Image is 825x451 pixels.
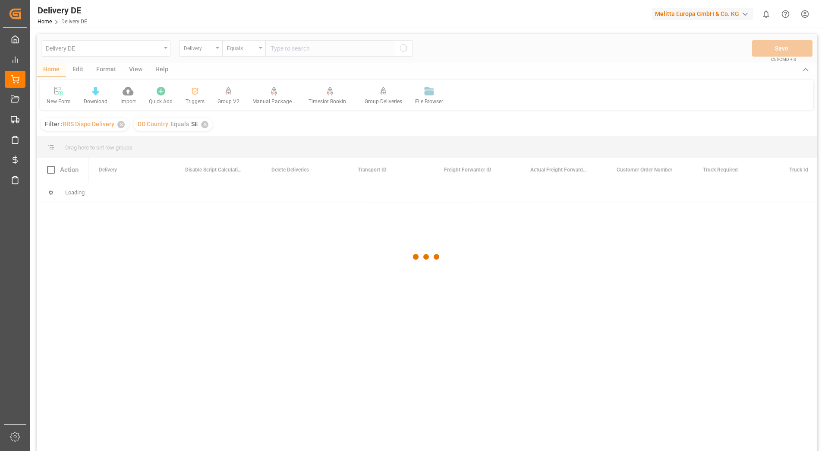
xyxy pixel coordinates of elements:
[652,8,753,20] div: Melitta Europa GmbH & Co. KG
[756,4,776,24] button: show 0 new notifications
[652,6,756,22] button: Melitta Europa GmbH & Co. KG
[38,19,52,25] a: Home
[776,4,795,24] button: Help Center
[38,4,87,17] div: Delivery DE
